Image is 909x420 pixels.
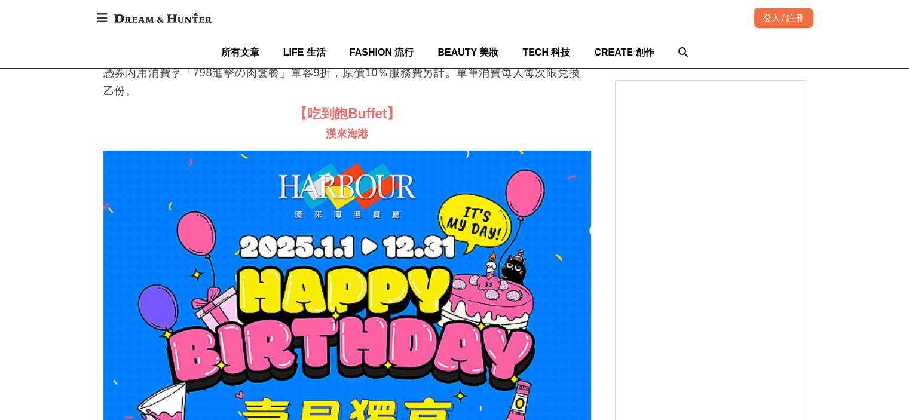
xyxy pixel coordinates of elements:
[326,128,368,140] span: 漢來海港
[293,106,400,121] span: 【吃到飽Buffet】
[221,36,259,68] a: 所有文章
[522,36,570,68] a: TECH 科技
[754,8,813,28] div: 登入 / 註冊
[283,36,326,68] a: LIFE 生活
[594,36,654,68] a: CREATE 創作
[350,47,414,57] span: FASHION 流行
[437,47,498,57] span: BEAUTY 美妝
[108,7,218,29] img: Dream & Hunter
[350,36,414,68] a: FASHION 流行
[594,47,654,57] span: CREATE 創作
[437,36,498,68] a: BEAUTY 美妝
[103,64,591,100] p: 憑券內用消費享「798進擊の肉套餐」單客9折，原價10％服務費另計。單筆消費每人每次限兌換乙份。
[221,47,259,57] span: 所有文章
[283,47,326,57] span: LIFE 生活
[522,47,570,57] span: TECH 科技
